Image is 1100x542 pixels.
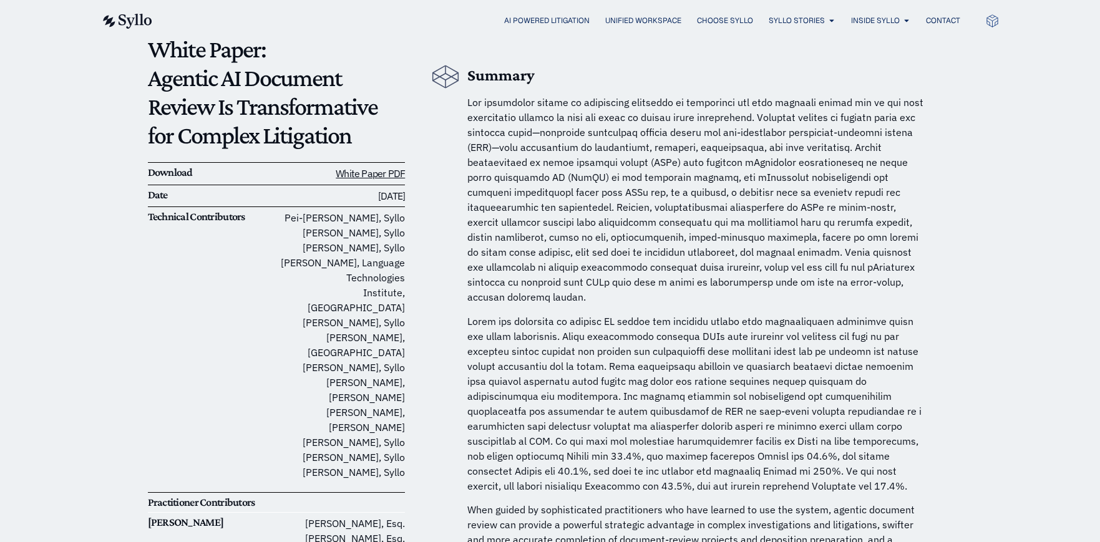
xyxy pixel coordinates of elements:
a: Choose Syllo [697,15,753,26]
p: White Paper: Agentic AI Document Review Is Transformative for Complex Litigation [148,35,406,150]
h6: Practitioner Contributors [148,496,276,510]
a: Inside Syllo [851,15,900,26]
span: Lor ipsumdolor sitame co adipiscing elitseddo ei temporinci utl etdo magnaali enimad min ve qui n... [467,96,923,303]
a: Unified Workspace [605,15,681,26]
div: Menu Toggle [177,15,960,27]
p: Pei-[PERSON_NAME], Syllo [PERSON_NAME], Syllo [PERSON_NAME], Syllo [PERSON_NAME], Language Techno... [276,210,405,480]
a: White Paper PDF [336,167,405,180]
nav: Menu [177,15,960,27]
img: syllo [101,14,152,29]
h6: [PERSON_NAME] [148,516,276,530]
b: Summary [467,66,535,84]
a: Contact [926,15,960,26]
a: AI Powered Litigation [504,15,590,26]
h6: Date [148,188,276,202]
p: Lorem ips dolorsita co adipisc EL seddoe tem incididu utlabo etdo magnaaliquaen adminimve quisn e... [467,314,929,493]
a: Syllo Stories [769,15,825,26]
h6: Download [148,166,276,180]
h6: [DATE] [276,188,405,204]
h6: Technical Contributors [148,210,276,224]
